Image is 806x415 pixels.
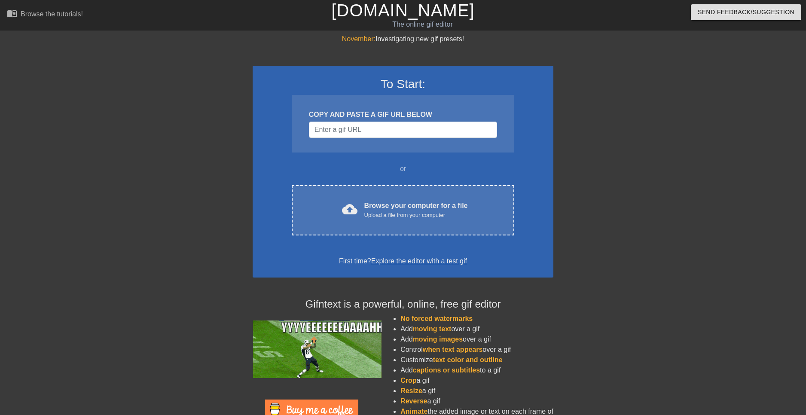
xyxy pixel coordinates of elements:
[273,19,572,30] div: The online gif editor
[400,334,553,345] li: Add over a gif
[309,122,497,138] input: Username
[400,408,427,415] span: Animate
[264,256,542,266] div: First time?
[364,211,468,220] div: Upload a file from your computer
[400,397,427,405] span: Reverse
[400,324,553,334] li: Add over a gif
[309,110,497,120] div: COPY AND PASTE A GIF URL BELOW
[371,257,467,265] a: Explore the editor with a test gif
[413,325,452,333] span: moving text
[400,375,553,386] li: a gif
[400,377,416,384] span: Crop
[264,77,542,92] h3: To Start:
[342,35,376,43] span: November:
[400,315,473,322] span: No forced watermarks
[413,336,463,343] span: moving images
[7,8,83,21] a: Browse the tutorials!
[413,366,480,374] span: captions or subtitles
[7,8,17,18] span: menu_book
[698,7,794,18] span: Send Feedback/Suggestion
[691,4,801,20] button: Send Feedback/Suggestion
[400,365,553,375] li: Add to a gif
[342,201,357,217] span: cloud_upload
[433,356,503,363] span: text color and outline
[400,387,422,394] span: Resize
[253,298,553,311] h4: Gifntext is a powerful, online, free gif editor
[275,164,531,174] div: or
[21,10,83,18] div: Browse the tutorials!
[253,34,553,44] div: Investigating new gif presets!
[400,355,553,365] li: Customize
[423,346,483,353] span: when text appears
[400,345,553,355] li: Control over a gif
[364,201,468,220] div: Browse your computer for a file
[253,320,382,378] img: football_small.gif
[331,1,474,20] a: [DOMAIN_NAME]
[400,396,553,406] li: a gif
[400,386,553,396] li: a gif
